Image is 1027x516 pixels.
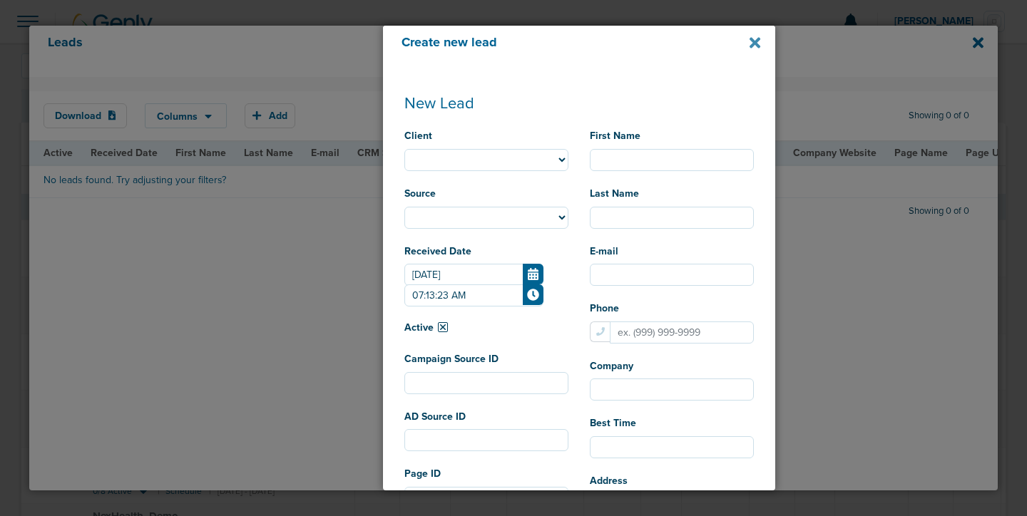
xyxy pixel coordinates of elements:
label: Client [404,129,432,143]
label: AD Source ID [404,410,466,424]
label: Source [404,187,436,201]
label: Best Time [590,416,636,430]
label: Page ID [404,467,441,481]
h4: Create new lead [402,35,725,68]
label: E-mail [590,244,618,259]
label: Address [590,474,628,488]
label: Received Date [404,244,471,259]
h1: New Lead [404,94,754,113]
span: Active [404,321,434,334]
label: Company [590,359,633,373]
input: ex. (999) 999-9999 [610,321,754,344]
label: Campaign Source ID [404,352,499,366]
label: Phone [590,301,619,316]
label: Last Name [590,187,639,201]
label: First Name [590,129,640,143]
